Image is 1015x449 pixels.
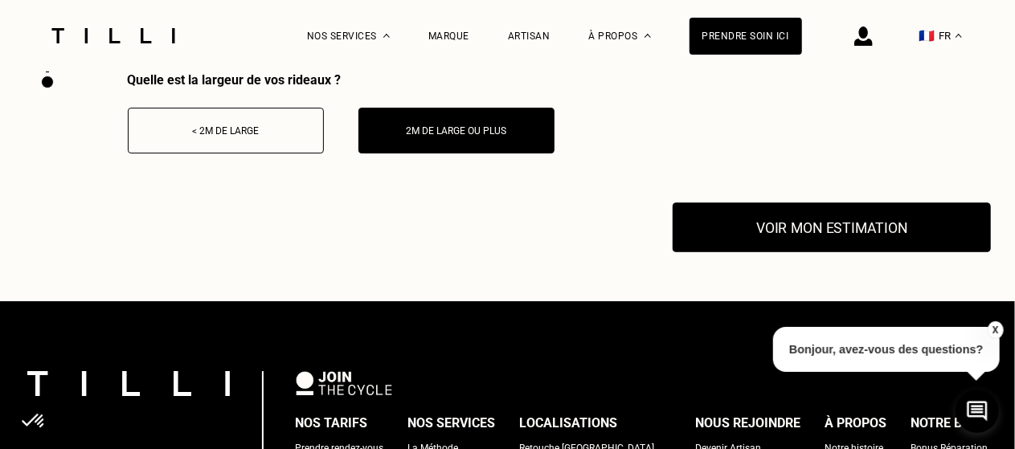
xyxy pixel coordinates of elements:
[919,28,935,43] span: 🇫🇷
[854,27,873,46] img: icône connexion
[690,18,802,55] a: Prendre soin ici
[508,31,550,42] a: Artisan
[137,125,315,137] div: < 2m de large
[645,34,651,38] img: Menu déroulant à propos
[296,371,392,395] img: logo Join The Cycle
[825,411,887,435] div: À propos
[27,371,230,396] img: logo Tilli
[358,108,555,153] button: 2m de large ou plus
[987,321,1003,339] button: X
[128,108,324,153] button: < 2m de large
[383,34,390,38] img: Menu déroulant
[911,411,988,435] div: Notre blog
[408,411,496,435] div: Nos services
[956,34,962,38] img: menu déroulant
[46,28,181,43] img: Logo du service de couturière Tilli
[673,202,991,252] button: Voir mon estimation
[428,31,469,42] a: Marque
[296,411,368,435] div: Nos tarifs
[520,411,618,435] div: Localisations
[773,327,1000,372] p: Bonjour, avez-vous des questions?
[696,411,801,435] div: Nous rejoindre
[128,72,555,88] div: Quelle est la largeur de vos rideaux ?
[367,125,546,137] div: 2m de large ou plus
